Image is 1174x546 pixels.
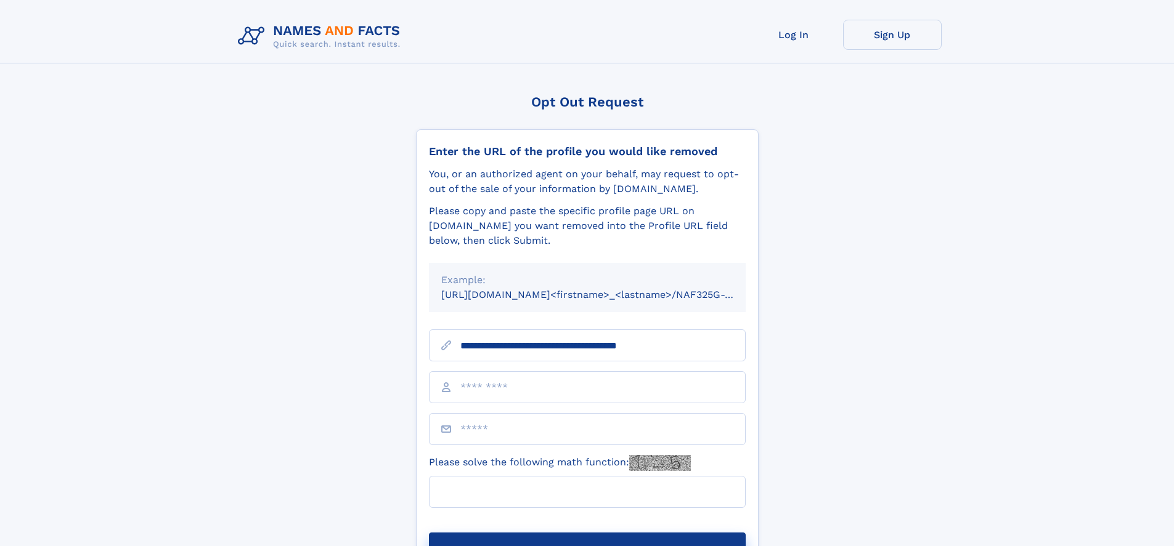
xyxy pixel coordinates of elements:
div: You, or an authorized agent on your behalf, may request to opt-out of the sale of your informatio... [429,167,746,196]
div: Example: [441,273,733,287]
label: Please solve the following math function: [429,455,691,471]
div: Opt Out Request [416,94,759,110]
div: Please copy and paste the specific profile page URL on [DOMAIN_NAME] you want removed into the Pr... [429,204,746,248]
div: Enter the URL of the profile you would like removed [429,145,746,158]
a: Sign Up [843,20,942,50]
a: Log In [744,20,843,50]
small: [URL][DOMAIN_NAME]<firstname>_<lastname>/NAF325G-xxxxxxxx [441,289,769,300]
img: Logo Names and Facts [233,20,410,53]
